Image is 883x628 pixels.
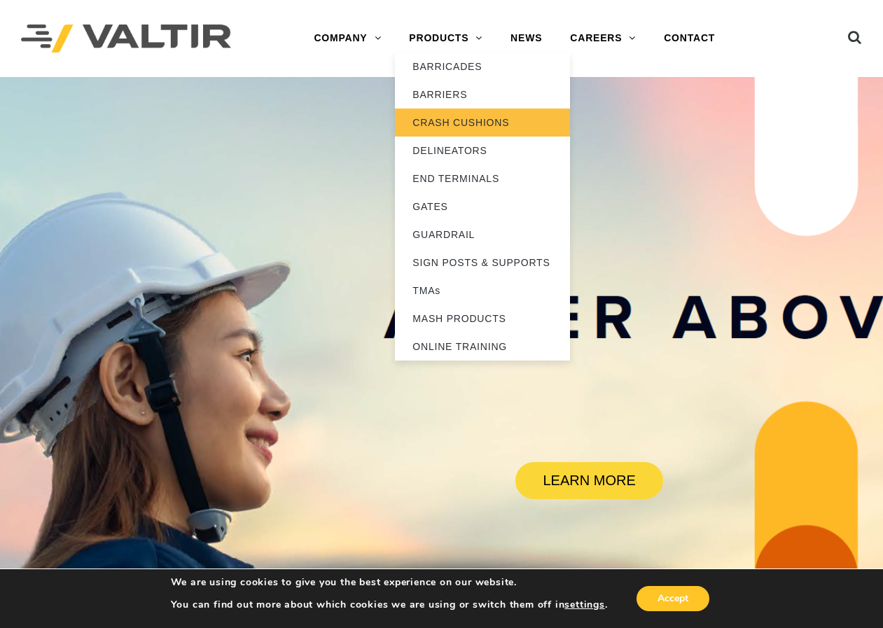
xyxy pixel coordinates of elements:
[395,221,570,249] a: GUARDRAIL
[171,599,608,611] p: You can find out more about which cookies we are using or switch them off in .
[395,277,570,305] a: TMAs
[564,599,604,611] button: settings
[650,25,729,53] a: CONTACT
[515,462,663,499] a: LEARN MORE
[395,137,570,165] a: DELINEATORS
[395,305,570,333] a: MASH PRODUCTS
[395,53,570,81] a: BARRICADES
[556,25,650,53] a: CAREERS
[395,109,570,137] a: CRASH CUSHIONS
[21,25,231,53] img: Valtir
[395,193,570,221] a: GATES
[171,576,608,589] p: We are using cookies to give you the best experience on our website.
[395,81,570,109] a: BARRIERS
[395,165,570,193] a: END TERMINALS
[395,249,570,277] a: SIGN POSTS & SUPPORTS
[300,25,395,53] a: COMPANY
[496,25,556,53] a: NEWS
[637,586,709,611] button: Accept
[395,333,570,361] a: ONLINE TRAINING
[395,25,496,53] a: PRODUCTS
